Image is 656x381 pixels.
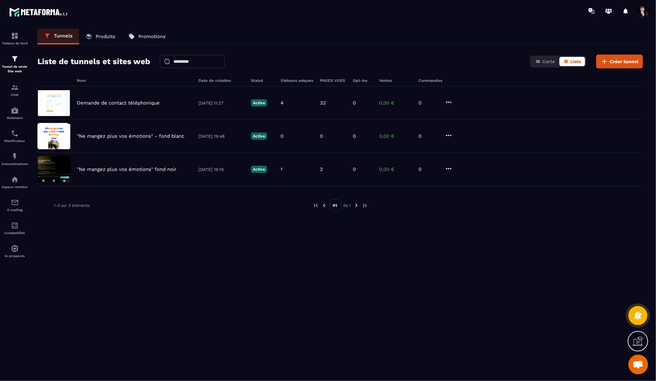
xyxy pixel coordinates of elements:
[281,133,283,139] p: 0
[11,55,19,63] img: formation
[418,78,442,83] h6: Commandes
[379,166,412,172] p: 0,00 €
[281,100,283,106] p: 4
[77,78,192,83] h6: Nom
[37,156,70,182] img: image
[2,171,28,194] a: automationsautomationsEspace membre
[559,57,585,66] button: Liste
[2,27,28,50] a: formationformationTableau de bord
[281,78,313,83] h6: Visiteurs uniques
[2,162,28,166] p: Automatisations
[320,166,323,172] p: 2
[251,99,267,107] p: Active
[321,202,327,208] img: prev
[418,100,438,106] p: 0
[77,166,176,172] p: "Ne mangez plus vos émotions" fond noir
[54,203,90,208] p: 1-3 sur 3 éléments
[320,78,346,83] h6: PAGES VUES
[2,116,28,120] p: Webinaire
[2,125,28,148] a: schedulerschedulerPlanificateur
[2,93,28,97] p: CRM
[11,245,19,252] img: automations
[353,133,356,139] p: 0
[11,107,19,114] img: automations
[198,167,244,172] p: [DATE] 19:19
[610,58,639,65] span: Créer tunnel
[362,202,368,208] img: next
[11,83,19,91] img: formation
[353,78,373,83] h6: Opt-ins
[2,217,28,240] a: accountantaccountantComptabilité
[37,123,70,149] img: image
[2,148,28,171] a: automationsautomationsAutomatisations
[2,254,28,258] p: IA prospects
[379,133,412,139] p: 0,00 €
[96,34,115,39] p: Produits
[418,166,438,172] p: 0
[77,133,184,139] p: "Ne mangez plus vos émotions" - fond blanc
[2,64,28,74] p: Tunnel de vente Site web
[353,100,356,106] p: 0
[418,133,438,139] p: 0
[596,55,643,68] button: Créer tunnel
[37,29,79,44] a: Tunnels
[2,50,28,79] a: formationformationTunnel de vente Site web
[379,100,412,106] p: 0,00 €
[628,355,648,374] a: Ouvrir le chat
[2,194,28,217] a: emailemailE-mailing
[11,199,19,206] img: email
[198,101,244,106] p: [DATE] 11:27
[251,78,274,83] h6: Statut
[11,32,19,40] img: formation
[570,59,581,64] span: Liste
[198,134,244,139] p: [DATE] 19:48
[54,33,73,39] p: Tunnels
[11,176,19,183] img: automations
[329,199,341,212] p: 01
[353,166,356,172] p: 0
[138,34,166,39] p: Promotions
[37,55,150,68] h2: Liste de tunnels et sites web
[2,79,28,102] a: formationformationCRM
[251,132,267,140] p: Active
[11,222,19,229] img: accountant
[2,102,28,125] a: automationsautomationsWebinaire
[11,153,19,160] img: automations
[251,166,267,173] p: Active
[320,100,326,106] p: 32
[343,203,351,208] p: de 1
[11,130,19,137] img: scheduler
[37,90,70,116] img: image
[9,6,68,18] img: logo
[281,166,283,172] p: 1
[353,202,359,208] img: next
[122,29,172,44] a: Promotions
[2,185,28,189] p: Espace membre
[532,57,559,66] button: Carte
[2,41,28,45] p: Tableau de bord
[313,202,319,208] img: prev
[2,231,28,235] p: Comptabilité
[77,100,160,106] p: Demande de contact téléphonique
[2,208,28,212] p: E-mailing
[2,139,28,143] p: Planificateur
[320,133,323,139] p: 0
[79,29,122,44] a: Produits
[379,78,412,83] h6: Ventes
[198,78,244,83] h6: Date de création
[542,59,555,64] span: Carte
